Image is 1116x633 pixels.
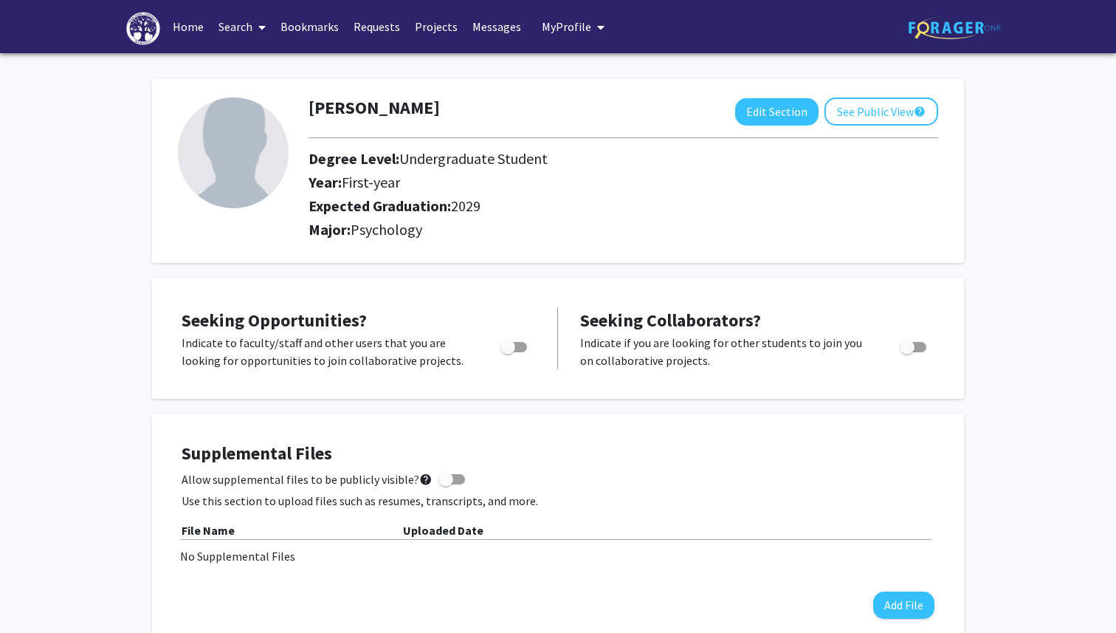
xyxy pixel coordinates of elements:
span: My Profile [542,19,591,34]
a: Messages [465,1,528,52]
p: Indicate to faculty/staff and other users that you are looking for opportunities to join collabor... [182,334,472,369]
span: Psychology [351,220,422,239]
img: ForagerOne Logo [909,16,1001,39]
h4: Supplemental Files [182,443,934,465]
button: Add File [873,592,934,619]
h2: Year: [309,174,855,191]
div: Toggle [894,334,934,356]
a: Search [211,1,273,52]
mat-icon: help [914,103,926,120]
b: File Name [182,523,235,538]
b: Uploaded Date [403,523,483,538]
h1: [PERSON_NAME] [309,97,440,119]
span: Seeking Collaborators? [580,309,761,332]
span: Undergraduate Student [399,149,548,168]
span: 2029 [451,196,480,215]
a: Home [165,1,211,52]
h2: Major: [309,221,938,239]
iframe: Chat [11,567,63,622]
div: Toggle [495,334,535,356]
span: Seeking Opportunities? [182,309,367,332]
a: Projects [407,1,465,52]
p: Indicate if you are looking for other students to join you on collaborative projects. [580,334,872,369]
mat-icon: help [419,471,433,488]
span: Allow supplemental files to be publicly visible? [182,471,433,488]
h2: Degree Level: [309,150,855,168]
img: High Point University Logo [126,12,160,45]
a: Bookmarks [273,1,346,52]
button: Edit Section [735,98,819,126]
button: See Public View [824,97,938,126]
h2: Expected Graduation: [309,197,855,215]
img: Profile Picture [178,97,289,208]
span: First-year [342,173,400,191]
a: Requests [346,1,407,52]
p: Use this section to upload files such as resumes, transcripts, and more. [182,492,934,510]
div: No Supplemental Files [180,547,936,565]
